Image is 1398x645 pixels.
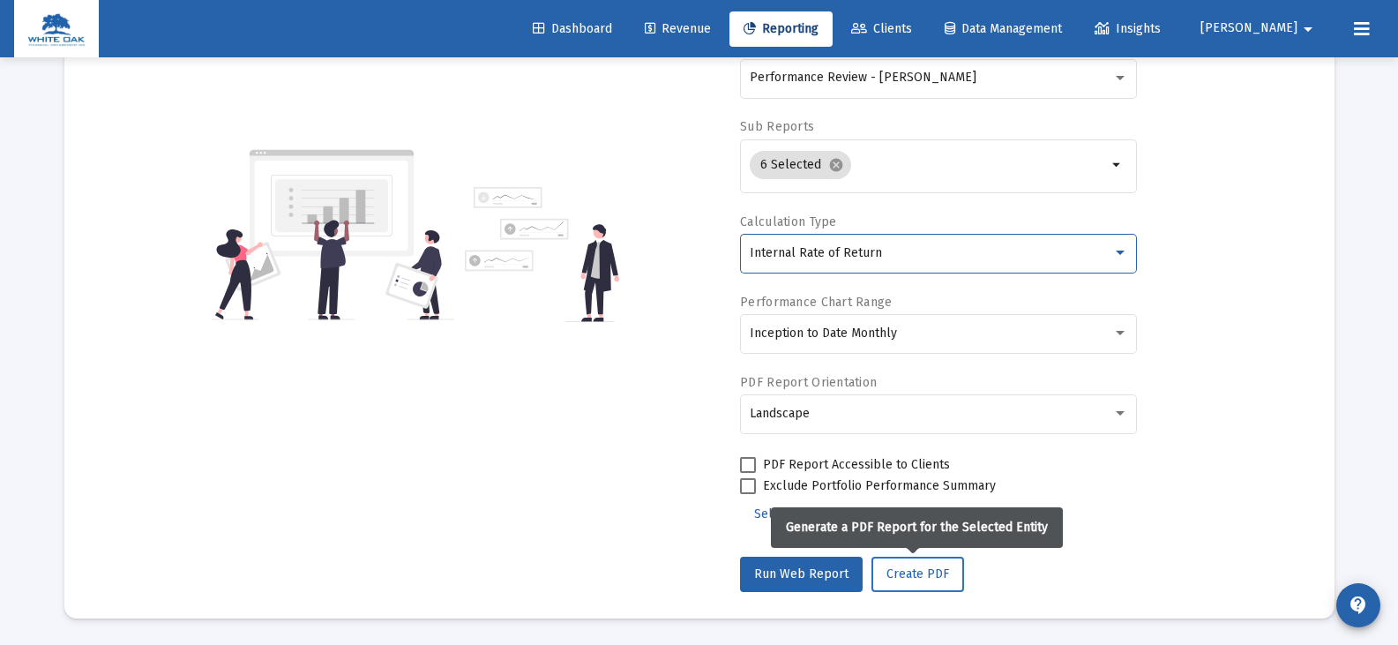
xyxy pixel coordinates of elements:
[740,375,877,390] label: PDF Report Orientation
[750,326,897,341] span: Inception to Date Monthly
[1348,595,1369,616] mat-icon: contact_support
[763,454,950,476] span: PDF Report Accessible to Clients
[533,21,612,36] span: Dashboard
[837,11,926,47] a: Clients
[828,157,844,173] mat-icon: cancel
[945,21,1062,36] span: Data Management
[740,214,836,229] label: Calculation Type
[763,476,996,497] span: Exclude Portfolio Performance Summary
[729,11,833,47] a: Reporting
[645,21,711,36] span: Revenue
[909,506,1013,521] span: Additional Options
[1095,21,1161,36] span: Insights
[754,506,877,521] span: Select Custom Period
[212,147,454,322] img: reporting
[851,21,912,36] span: Clients
[1200,21,1297,36] span: [PERSON_NAME]
[871,557,964,592] button: Create PDF
[465,187,619,322] img: reporting-alt
[750,245,882,260] span: Internal Rate of Return
[754,566,849,581] span: Run Web Report
[750,151,851,179] mat-chip: 6 Selected
[1179,11,1340,46] button: [PERSON_NAME]
[750,70,976,85] span: Performance Review - [PERSON_NAME]
[750,147,1107,183] mat-chip-list: Selection
[886,566,949,581] span: Create PDF
[740,557,863,592] button: Run Web Report
[27,11,86,47] img: Dashboard
[744,21,819,36] span: Reporting
[1297,11,1319,47] mat-icon: arrow_drop_down
[631,11,725,47] a: Revenue
[740,119,814,134] label: Sub Reports
[740,295,892,310] label: Performance Chart Range
[931,11,1076,47] a: Data Management
[750,406,810,421] span: Landscape
[1107,154,1128,176] mat-icon: arrow_drop_down
[519,11,626,47] a: Dashboard
[1080,11,1175,47] a: Insights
